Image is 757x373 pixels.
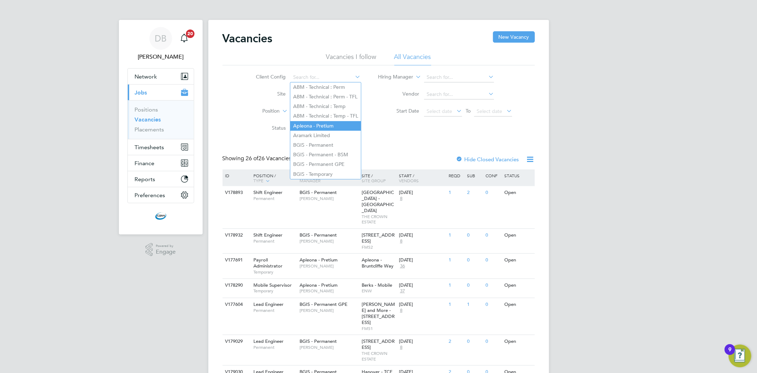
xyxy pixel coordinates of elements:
li: ABM - Technical : Temp [290,102,361,111]
span: [PERSON_NAME] and More - [STREET_ADDRESS] [362,301,395,325]
span: Preferences [135,192,165,199]
a: 20 [177,27,191,50]
div: 1 [447,254,465,267]
div: V178290 [224,279,248,292]
span: Jobs [135,89,147,96]
span: Temporary [253,269,296,275]
div: [DATE] [399,282,445,288]
div: Open [503,229,533,242]
div: V178893 [224,186,248,199]
span: Type [253,178,263,183]
div: 2 [447,335,465,348]
button: New Vacancy [493,31,535,43]
div: [DATE] [399,232,445,238]
span: FMS1 [362,326,395,331]
span: Apleona - Pretium [300,282,338,288]
span: 8 [399,196,404,202]
div: Open [503,279,533,292]
div: Position / [248,169,298,187]
div: 0 [465,229,484,242]
li: ABM - Technical : Temp - TFL [290,111,361,121]
li: Apleona - Pretium [290,121,361,131]
div: Sub [465,169,484,182]
label: Site [245,91,286,97]
button: Reports [128,171,194,187]
button: Preferences [128,187,194,203]
span: Select date [427,108,452,114]
span: To [463,106,473,115]
div: Jobs [128,100,194,139]
span: [PERSON_NAME] [300,308,358,313]
span: Manager [300,178,320,183]
input: Search for... [424,72,494,82]
span: 8 [399,345,404,351]
span: [PERSON_NAME] [300,263,358,269]
li: Vacancies I follow [326,53,377,65]
a: Positions [135,106,158,113]
label: Hide Closed Vacancies [456,156,519,163]
div: 1 [447,279,465,292]
div: 2 [465,186,484,199]
div: ID [224,169,248,182]
a: Vacancies [135,116,161,123]
span: Lead Engineer [253,338,284,344]
div: 1 [447,186,465,199]
li: BGIS - Permanent [290,140,361,150]
span: Apleona - Pretium [300,257,338,263]
span: BGIS - Permanent GPE [300,301,347,307]
span: Permanent [253,345,296,350]
label: Vendor [378,91,419,97]
button: Timesheets [128,139,194,155]
span: BGIS - Permanent [300,189,337,195]
div: Conf [484,169,503,182]
a: Go to home page [127,210,194,222]
span: THE CROWN ESTATE [362,214,395,225]
div: 0 [484,229,503,242]
div: 1 [447,298,465,311]
li: ABM - Technical : Perm [290,82,361,92]
div: V179029 [224,335,248,348]
span: DB [155,34,166,43]
li: Aramark Limited [290,131,361,140]
div: V178932 [224,229,248,242]
div: V177604 [224,298,248,311]
div: 0 [465,335,484,348]
span: Permanent [253,308,296,313]
span: Network [135,73,157,80]
span: 8 [399,238,404,244]
span: [PERSON_NAME] [300,288,358,294]
span: [GEOGRAPHIC_DATA] - [GEOGRAPHIC_DATA] [362,189,394,213]
li: BGIS - Temporary [290,169,361,179]
span: [PERSON_NAME] [300,345,358,350]
span: 26 of [246,155,259,162]
div: Open [503,335,533,348]
span: BGIS - Permanent [300,338,337,344]
h2: Vacancies [223,31,273,45]
div: V177691 [224,254,248,267]
li: All Vacancies [394,53,431,65]
div: 1 [447,229,465,242]
span: [STREET_ADDRESS] [362,232,395,244]
nav: Main navigation [119,20,203,234]
span: Temporary [253,288,296,294]
img: cbwstaffingsolutions-logo-retina.png [155,210,166,222]
input: Search for... [291,72,361,82]
span: Payroll Administrator [253,257,282,269]
span: Shift Engineer [253,232,282,238]
span: Lead Engineer [253,301,284,307]
span: Permanent [253,196,296,201]
span: [PERSON_NAME] [300,196,358,201]
button: Jobs [128,85,194,100]
div: Status [503,169,533,182]
div: 0 [484,335,503,348]
span: 8 [399,308,404,314]
label: Position [239,108,280,115]
label: Client Config [245,74,286,80]
button: Open Resource Center, 9 new notifications [729,345,751,367]
div: Open [503,298,533,311]
div: Open [503,186,533,199]
span: 36 [399,263,406,269]
span: Vendors [399,178,419,183]
a: DB[PERSON_NAME] [127,27,194,61]
span: Reports [135,176,155,183]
